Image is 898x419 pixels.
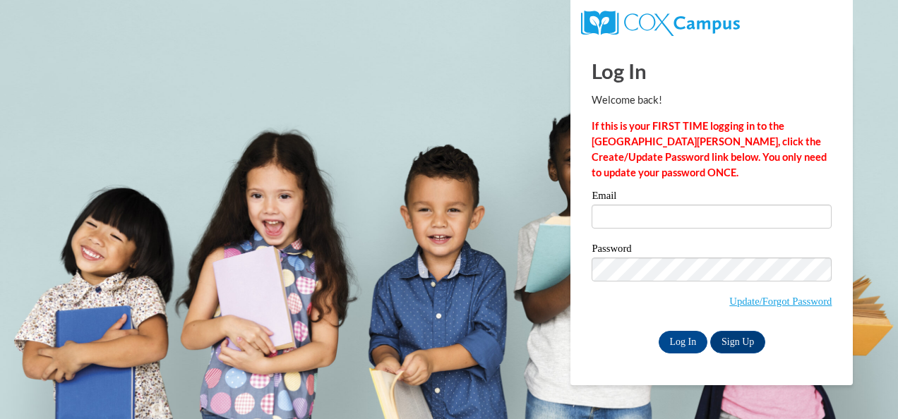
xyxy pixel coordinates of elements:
[592,190,832,205] label: Email
[592,120,827,178] strong: If this is your FIRST TIME logging in to the [GEOGRAPHIC_DATA][PERSON_NAME], click the Create/Upd...
[592,56,832,85] h1: Log In
[592,243,832,257] label: Password
[592,92,832,108] p: Welcome back!
[659,331,708,353] input: Log In
[710,331,765,353] a: Sign Up
[729,296,832,307] a: Update/Forgot Password
[581,11,739,36] img: COX Campus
